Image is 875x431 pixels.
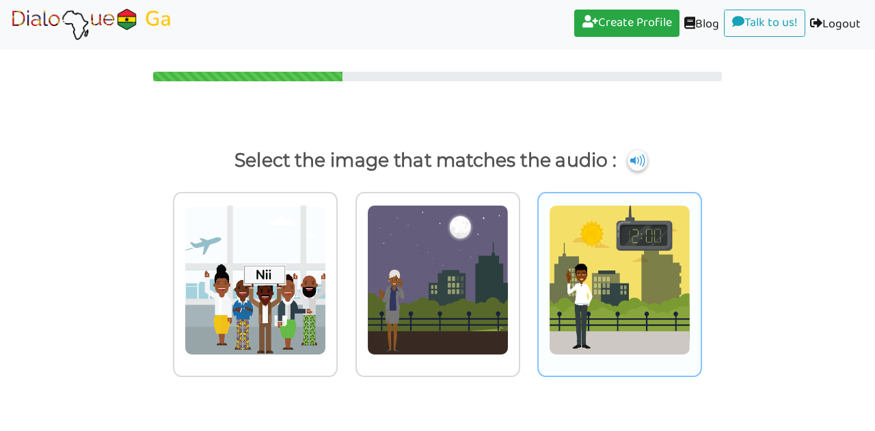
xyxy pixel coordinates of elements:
[549,205,690,355] img: mema_wo_aha.png
[22,144,853,177] p: Select the image that matches the audio :
[574,10,679,37] a: Create Profile
[10,8,174,42] img: Select Course Page
[367,205,509,355] img: mema_wo_adwo.png
[805,10,865,40] a: Logout
[185,205,326,355] img: akwaaba-named-ga2.png
[724,10,805,37] a: Talk to us!
[679,10,724,40] a: Blog
[628,150,647,171] img: cuNL5YgAAAABJRU5ErkJggg==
